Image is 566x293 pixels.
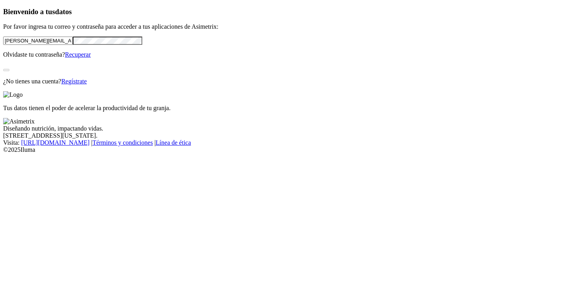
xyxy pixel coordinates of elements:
[3,139,563,146] div: Visita : | |
[3,23,563,30] p: Por favor ingresa tu correo y contraseña para acceder a tus aplicaciones de Asimetrix:
[3,125,563,132] div: Diseñando nutrición, impactando vidas.
[55,7,72,16] span: datos
[3,118,35,125] img: Asimetrix
[65,51,91,58] a: Recuperar
[61,78,87,85] a: Regístrate
[156,139,191,146] a: Línea de ética
[3,51,563,58] p: Olvidaste tu contraseña?
[3,105,563,112] p: Tus datos tienen el poder de acelerar la productividad de tu granja.
[3,132,563,139] div: [STREET_ADDRESS][US_STATE].
[3,91,23,98] img: Logo
[3,7,563,16] h3: Bienvenido a tus
[3,37,73,45] input: Tu correo
[3,78,563,85] p: ¿No tienes una cuenta?
[3,146,563,153] div: © 2025 Iluma
[21,139,90,146] a: [URL][DOMAIN_NAME]
[92,139,153,146] a: Términos y condiciones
